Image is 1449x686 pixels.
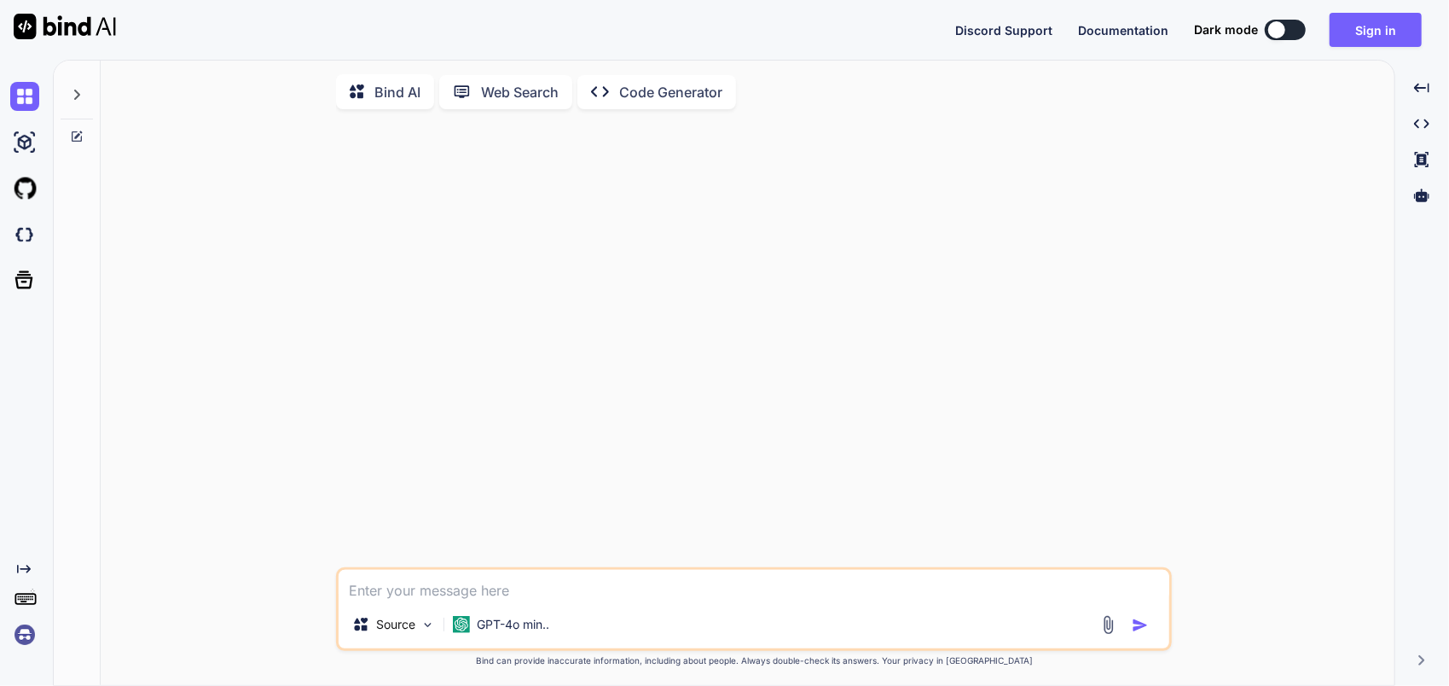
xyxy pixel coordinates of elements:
[14,14,116,39] img: Bind AI
[1098,615,1118,635] img: attachment
[619,82,722,102] p: Code Generator
[376,616,415,633] p: Source
[10,128,39,157] img: ai-studio
[420,618,435,632] img: Pick Models
[453,616,470,633] img: GPT-4o mini
[10,220,39,249] img: darkCloudIdeIcon
[955,23,1052,38] span: Discord Support
[374,82,420,102] p: Bind AI
[336,654,1172,667] p: Bind can provide inaccurate information, including about people. Always double-check its answers....
[477,616,549,633] p: GPT-4o min..
[955,21,1052,39] button: Discord Support
[10,174,39,203] img: githubLight
[1330,13,1422,47] button: Sign in
[481,82,559,102] p: Web Search
[1194,21,1258,38] span: Dark mode
[10,82,39,111] img: chat
[1078,23,1168,38] span: Documentation
[1078,21,1168,39] button: Documentation
[1132,617,1149,634] img: icon
[10,620,39,649] img: signin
